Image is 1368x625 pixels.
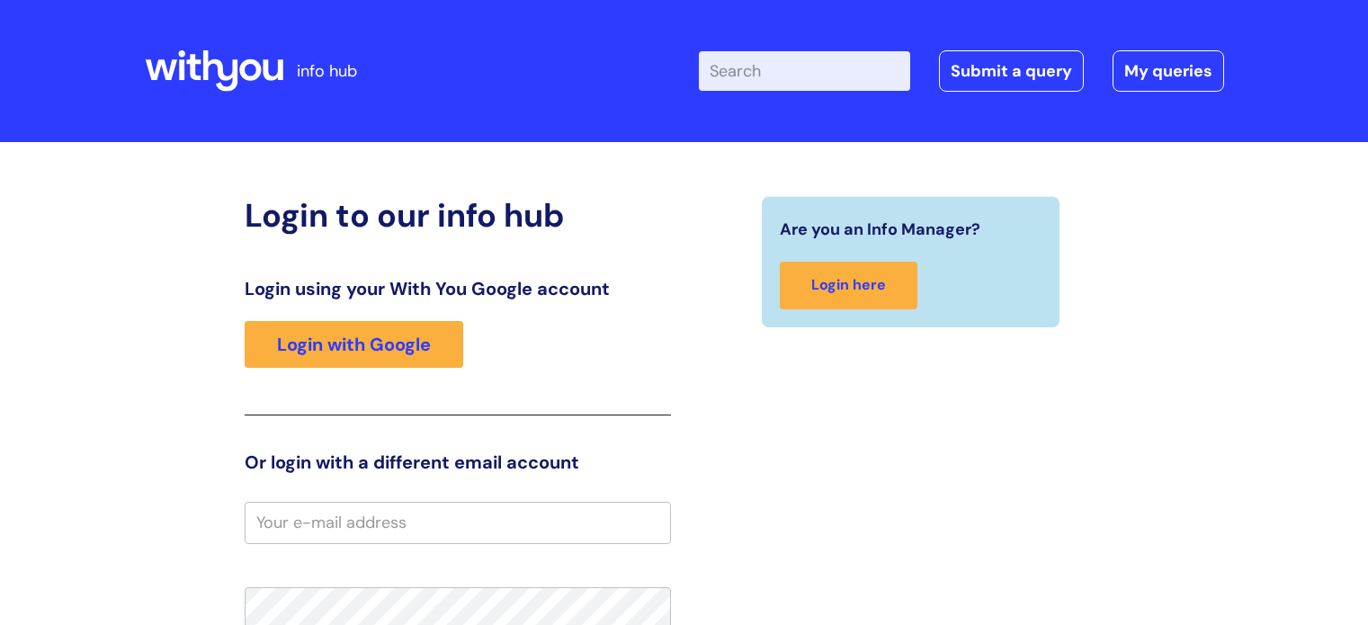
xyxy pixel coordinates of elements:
[245,502,671,543] input: Your e-mail address
[245,278,671,299] h3: Login using your With You Google account
[245,451,671,473] h3: Or login with a different email account
[780,215,980,244] span: Are you an Info Manager?
[297,57,357,85] p: info hub
[939,50,1084,92] a: Submit a query
[245,321,463,368] a: Login with Google
[699,51,910,91] input: Search
[245,196,671,235] h2: Login to our info hub
[780,262,917,309] a: Login here
[1113,50,1224,92] a: My queries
